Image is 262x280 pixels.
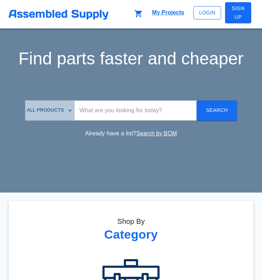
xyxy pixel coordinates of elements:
button: Login [193,6,221,19]
h3: Find parts faster and cheaper [9,49,253,69]
button: All Products [25,105,75,116]
h6: Shop By [23,216,239,227]
input: search [74,100,197,121]
a: My Projects [152,7,184,18]
p: Already have a list? [9,129,253,138]
span: All Products [27,106,73,114]
span: Sign Up [230,4,246,22]
img: AS logo [9,10,108,20]
button: Sign Up [225,2,252,24]
span: Search [202,106,231,115]
button: Search [197,100,237,121]
button: Search by BOM [136,130,177,137]
b: Category [104,227,158,241]
span: Login [199,8,216,17]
